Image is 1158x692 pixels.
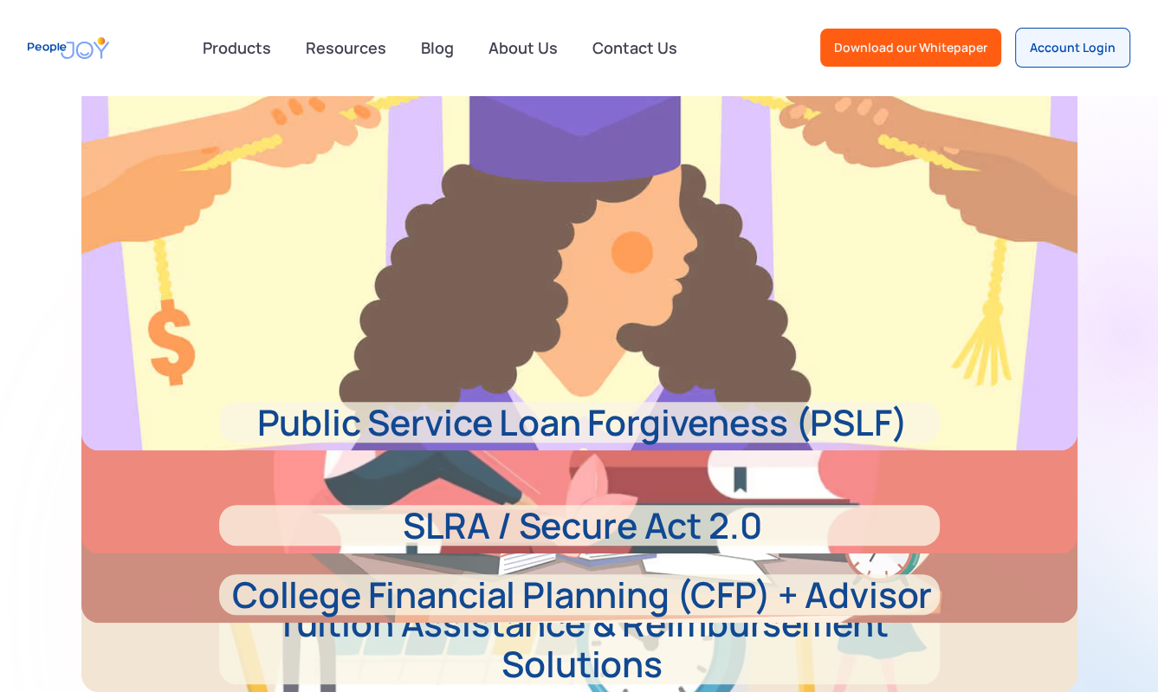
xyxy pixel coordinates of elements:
[411,29,464,67] a: Blog
[28,29,109,68] a: home
[192,30,281,65] div: Products
[834,39,987,56] div: Download our Whitepaper
[219,574,940,615] p: College Financial Planning (CFP) + Advisor
[820,29,1001,67] a: Download our Whitepaper
[219,603,940,684] p: Tuition Assistance & Reimbursement Solutions
[81,17,1077,450] a: Public Service Loan Forgiveness (PSLF)
[1030,39,1116,56] div: Account Login
[582,29,688,67] a: Contact Us
[219,402,940,443] p: Public Service Loan Forgiveness (PSLF)
[1015,28,1130,68] a: Account Login
[478,29,568,67] a: About Us
[295,29,397,67] a: Resources
[219,505,940,546] p: SLRA / Secure Act 2.0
